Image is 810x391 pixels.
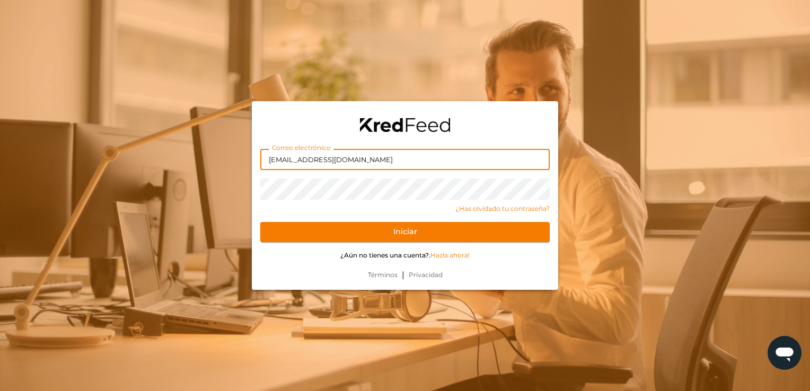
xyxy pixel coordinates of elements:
a: ¿Has olvidado tu contraseña? [260,204,550,214]
label: Correo electrónico [269,144,333,153]
p: ¿Aún no tienes una cuenta? [260,251,550,260]
div: | [252,269,558,290]
a: ¡Hazla ahora! [429,251,470,259]
a: Términos [364,270,402,280]
button: Iniciar [260,222,550,242]
a: Privacidad [404,270,447,280]
img: logo-black.png [360,118,450,132]
img: chatIcon [774,342,795,363]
